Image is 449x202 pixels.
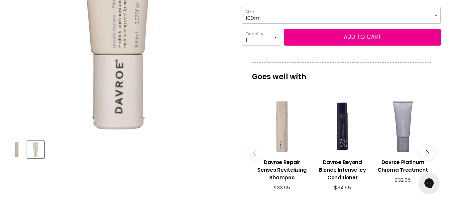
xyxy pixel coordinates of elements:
[274,184,290,191] span: $33.95
[27,141,44,158] button: Davroe Blonde Senses Platinum Shampoo
[9,142,25,157] img: Davroe Blonde Senses Platinum Shampoo
[334,184,351,191] span: $34.95
[252,62,431,84] p: Goes well with
[8,141,25,158] button: Davroe Blonde Senses Platinum Shampoo
[376,158,430,174] h3: Davroe Platinum Chroma Treatment
[255,153,309,185] a: View product:Davroe Repair Senses Revitalizing Shampoo
[7,139,232,158] div: Product thumbnails
[242,29,280,46] select: Quantity
[284,29,441,46] button: Add to cart
[416,171,442,195] iframe: Gorgias live chat messenger
[28,142,44,157] img: Davroe Blonde Senses Platinum Shampoo
[315,158,369,181] h3: Davroe Beyond Blonde Intense Icy Conditioner
[394,176,411,183] span: $32.95
[315,153,369,185] a: View product:Davroe Beyond Blonde Intense Icy Conditioner
[255,158,309,181] h3: Davroe Repair Senses Revitalizing Shampoo
[376,153,430,177] a: View product:Davroe Platinum Chroma Treatment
